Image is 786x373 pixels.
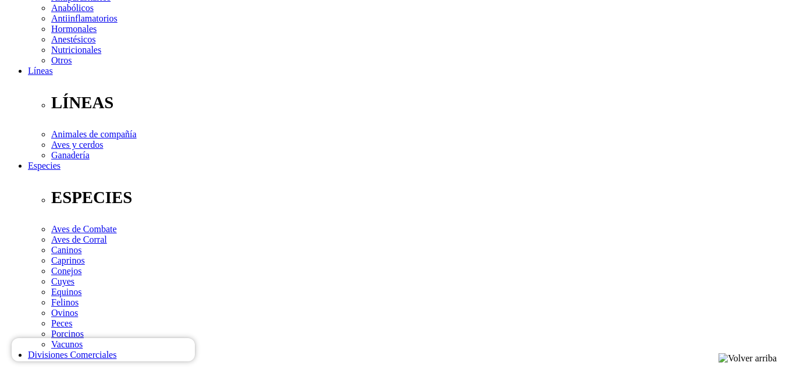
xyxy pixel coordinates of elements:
a: Anabólicos [51,3,94,13]
a: Peces [51,318,72,328]
a: Nutricionales [51,45,101,55]
a: Otros [51,55,72,65]
p: LÍNEAS [51,93,781,112]
a: Porcinos [51,329,84,339]
a: Anestésicos [51,34,95,44]
a: Aves de Corral [51,235,107,244]
a: Ganadería [51,150,90,160]
a: Especies [28,161,61,170]
a: Aves de Combate [51,224,117,234]
a: Animales de compañía [51,129,137,139]
iframe: Brevo live chat [12,338,195,361]
a: Hormonales [51,24,97,34]
img: Volver arriba [719,353,777,364]
a: Conejos [51,266,81,276]
p: ESPECIES [51,188,781,207]
a: Cuyes [51,276,74,286]
a: Líneas [28,66,53,76]
a: Felinos [51,297,79,307]
a: Caprinos [51,255,85,265]
a: Caninos [51,245,81,255]
a: Equinos [51,287,81,297]
a: Aves y cerdos [51,140,103,150]
a: Ovinos [51,308,78,318]
a: Antiinflamatorios [51,13,118,23]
